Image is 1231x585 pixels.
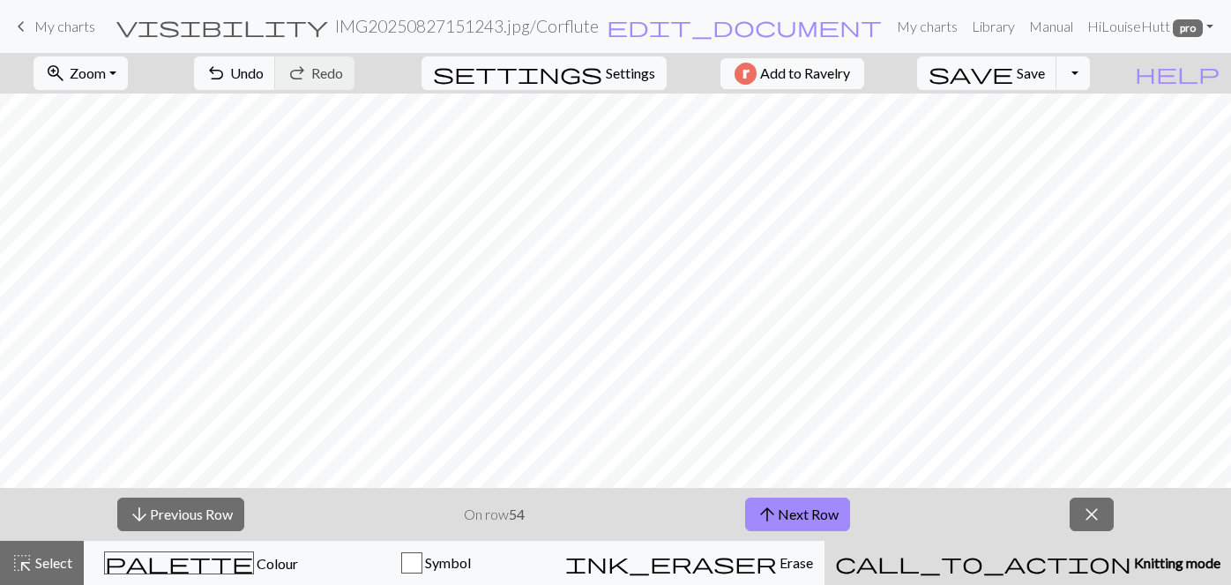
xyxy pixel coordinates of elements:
[1173,19,1203,37] span: pro
[335,16,599,36] h2: IMG20250827151243.jpg / Corflute
[116,14,328,39] span: visibility
[777,554,813,571] span: Erase
[433,63,602,84] i: Settings
[1017,64,1045,81] span: Save
[105,551,253,575] span: palette
[509,506,525,522] strong: 54
[464,504,525,525] p: On row
[929,61,1013,86] span: save
[129,502,150,527] span: arrow_downward
[1022,9,1080,44] a: Manual
[606,63,655,84] span: Settings
[745,498,850,531] button: Next Row
[11,14,32,39] span: keyboard_arrow_left
[422,56,667,90] button: SettingsSettings
[1135,61,1220,86] span: help
[835,551,1131,575] span: call_to_action
[34,56,128,90] button: Zoom
[433,61,602,86] span: settings
[45,61,66,86] span: zoom_in
[70,64,106,81] span: Zoom
[757,502,778,527] span: arrow_upward
[735,63,757,85] img: Ravelry
[965,9,1022,44] a: Library
[760,63,850,85] span: Add to Ravelry
[194,56,276,90] button: Undo
[554,541,824,585] button: Erase
[205,61,227,86] span: undo
[824,541,1231,585] button: Knitting mode
[230,64,264,81] span: Undo
[607,14,882,39] span: edit_document
[565,551,777,575] span: ink_eraser
[254,555,298,572] span: Colour
[422,554,471,571] span: Symbol
[1080,9,1220,44] a: HiLouiseHutt pro
[34,18,95,34] span: My charts
[117,498,244,531] button: Previous Row
[319,541,555,585] button: Symbol
[1131,554,1220,571] span: Knitting mode
[890,9,965,44] a: My charts
[11,11,95,41] a: My charts
[11,551,33,575] span: highlight_alt
[33,554,72,571] span: Select
[1081,502,1102,527] span: close
[917,56,1057,90] button: Save
[720,58,864,89] button: Add to Ravelry
[84,541,319,585] button: Colour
